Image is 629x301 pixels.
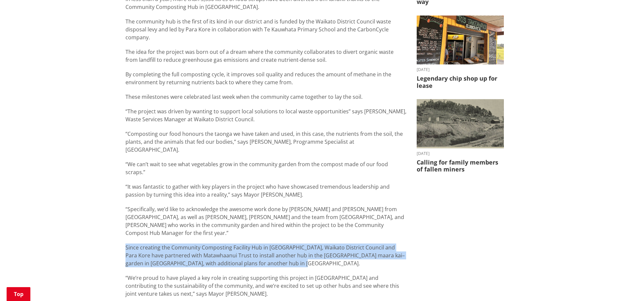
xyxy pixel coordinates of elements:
p: “We can’t wait to see what vegetables grow in the community garden from the compost made of our f... [125,160,407,176]
p: By completing the full composting cycle, it improves soil quality and reduces the amount of metha... [125,70,407,86]
p: “Specifically, we’d like to acknowledge the awesome work done by [PERSON_NAME] and [PERSON_NAME] ... [125,205,407,237]
p: The community hub is the first of its kind in our district and is funded by the Waikato District ... [125,18,407,41]
p: “The project was driven by wanting to support local solutions to local waste opportunities” says ... [125,107,407,123]
p: The idea for the project was born out of a dream where the community collaborates to divert organ... [125,48,407,64]
iframe: Messenger Launcher [599,273,622,297]
a: Top [7,287,30,301]
img: Jo's takeaways, Papahua Reserve, Raglan [417,16,504,65]
p: “It was fantastic to gather with key players in the project who have showcased tremendous leaders... [125,183,407,199]
p: “Composting our food honours the taonga we have taken and used, in this case, the nutrients from ... [125,130,407,154]
time: [DATE] [417,68,504,72]
h3: Calling for family members of fallen miners [417,159,504,173]
a: Outdoor takeaway stand with chalkboard menus listing various foods, like burgers and chips. A fri... [417,16,504,90]
a: A black-and-white historic photograph shows a hillside with trees, small buildings, and cylindric... [417,99,504,173]
p: These milestones were celebrated last week when the community came together to lay the soil. [125,93,407,101]
p: Since creating the Community Composting Facility Hub in [GEOGRAPHIC_DATA], Waikato District Counc... [125,244,407,267]
img: Glen Afton Mine 1939 [417,99,504,148]
h3: Legendary chip shop up for lease [417,75,504,89]
p: “We’re proud to have played a key role in creating supporting this project in [GEOGRAPHIC_DATA] a... [125,274,407,298]
time: [DATE] [417,152,504,156]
